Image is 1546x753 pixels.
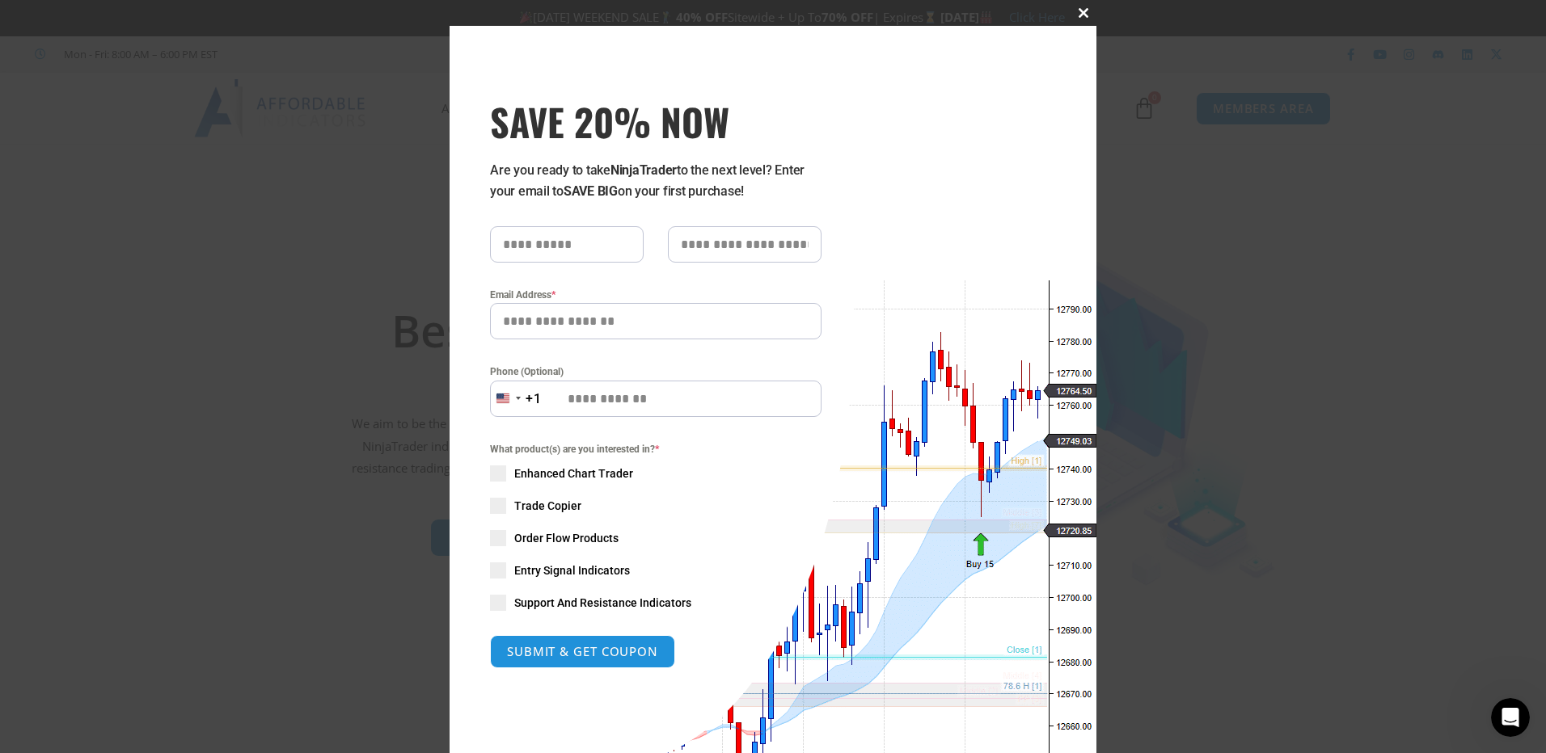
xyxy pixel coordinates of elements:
span: Enhanced Chart Trader [514,465,633,482]
label: Email Address [490,287,822,303]
label: Support And Resistance Indicators [490,595,822,611]
strong: SAVE BIG [564,183,618,199]
span: SAVE 20% NOW [490,99,822,144]
label: Entry Signal Indicators [490,562,822,578]
iframe: Intercom live chat [1491,698,1530,737]
strong: NinjaTrader [610,162,677,178]
label: Order Flow Products [490,530,822,546]
label: Trade Copier [490,498,822,514]
span: Order Flow Products [514,530,619,546]
p: Are you ready to take to the next level? Enter your email to on your first purchase! [490,160,822,202]
button: SUBMIT & GET COUPON [490,635,675,668]
span: Support And Resistance Indicators [514,595,691,611]
span: Trade Copier [514,498,581,514]
span: Entry Signal Indicators [514,562,630,578]
div: +1 [526,389,542,410]
button: Selected country [490,381,542,417]
label: Enhanced Chart Trader [490,465,822,482]
span: What product(s) are you interested in? [490,441,822,457]
label: Phone (Optional) [490,364,822,380]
